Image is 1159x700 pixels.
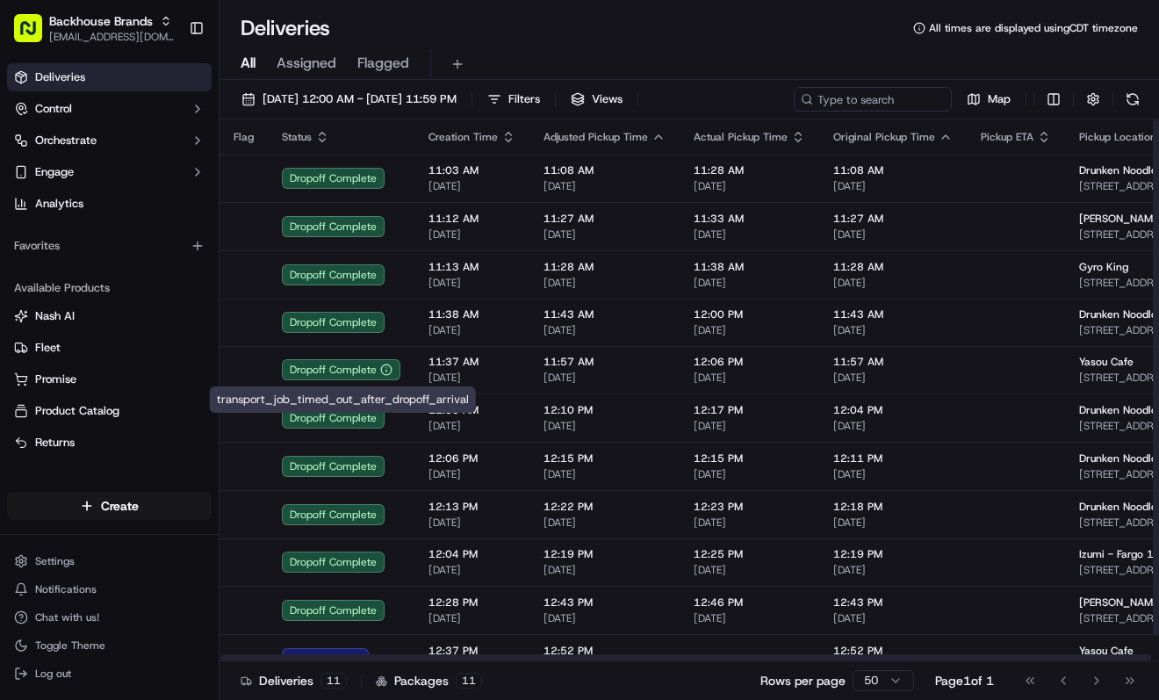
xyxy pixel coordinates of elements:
[694,500,805,514] span: 12:23 PM
[7,274,212,302] div: Available Products
[694,451,805,465] span: 12:15 PM
[544,227,666,242] span: [DATE]
[428,516,515,530] span: [DATE]
[544,516,666,530] span: [DATE]
[981,652,1023,666] span: 1:04 PM
[833,547,953,561] span: 12:19 PM
[35,133,97,148] span: Orchestrate
[428,371,515,385] span: [DATE]
[428,595,515,610] span: 12:28 PM
[35,196,83,212] span: Analytics
[7,302,212,330] button: Nash AI
[7,397,212,425] button: Product Catalog
[544,451,666,465] span: 12:15 PM
[7,190,212,218] a: Analytics
[14,403,205,419] a: Product Catalog
[544,371,666,385] span: [DATE]
[833,212,953,226] span: 11:27 AM
[14,308,205,324] a: Nash AI
[277,53,336,74] span: Assigned
[694,403,805,417] span: 12:17 PM
[428,547,515,561] span: 12:04 PM
[428,227,515,242] span: [DATE]
[694,307,805,321] span: 12:00 PM
[694,516,805,530] span: [DATE]
[544,323,666,337] span: [DATE]
[241,53,256,74] span: All
[1120,87,1145,112] button: Refresh
[428,323,515,337] span: [DATE]
[544,179,666,193] span: [DATE]
[694,467,805,481] span: [DATE]
[694,130,788,144] span: Actual Pickup Time
[833,130,935,144] span: Original Pickup Time
[49,30,175,44] button: [EMAIL_ADDRESS][DOMAIN_NAME]
[544,563,666,577] span: [DATE]
[833,595,953,610] span: 12:43 PM
[508,91,540,107] span: Filters
[428,260,515,274] span: 11:13 AM
[7,577,212,602] button: Notifications
[210,386,476,413] div: transport_job_timed_out_after_dropoff_arrival
[428,130,498,144] span: Creation Time
[7,126,212,155] button: Orchestrate
[1079,260,1128,274] span: Gyro King
[428,644,515,658] span: 12:37 PM
[428,179,515,193] span: [DATE]
[959,87,1019,112] button: Map
[35,667,71,681] span: Log out
[7,605,212,630] button: Chat with us!
[544,130,648,144] span: Adjusted Pickup Time
[694,371,805,385] span: [DATE]
[35,69,85,85] span: Deliveries
[592,91,623,107] span: Views
[101,497,139,515] span: Create
[376,672,482,689] div: Packages
[544,611,666,625] span: [DATE]
[544,419,666,433] span: [DATE]
[35,340,61,356] span: Fleet
[282,359,400,380] div: Dropoff Complete
[241,672,347,689] div: Deliveries
[49,12,153,30] button: Backhouse Brands
[7,633,212,658] button: Toggle Theme
[694,563,805,577] span: [DATE]
[7,158,212,186] button: Engage
[833,516,953,530] span: [DATE]
[694,227,805,242] span: [DATE]
[7,334,212,362] button: Fleet
[7,232,212,260] div: Favorites
[833,227,953,242] span: [DATE]
[544,644,666,658] span: 12:52 PM
[35,435,75,451] span: Returns
[35,403,119,419] span: Product Catalog
[544,260,666,274] span: 11:28 AM
[35,639,105,653] span: Toggle Theme
[1079,130,1156,144] span: Pickup Location
[833,371,953,385] span: [DATE]
[282,130,312,144] span: Status
[263,91,457,107] span: [DATE] 12:00 AM - [DATE] 11:59 PM
[1079,644,1134,658] span: Yasou Cafe
[760,672,846,689] p: Rows per page
[357,53,409,74] span: Flagged
[544,212,666,226] span: 11:27 AM
[544,547,666,561] span: 12:19 PM
[833,323,953,337] span: [DATE]
[929,21,1138,35] span: All times are displayed using CDT timezone
[694,547,805,561] span: 12:25 PM
[833,403,953,417] span: 12:04 PM
[544,595,666,610] span: 12:43 PM
[833,307,953,321] span: 11:43 AM
[988,91,1011,107] span: Map
[479,87,548,112] button: Filters
[981,130,1033,144] span: Pickup ETA
[35,164,74,180] span: Engage
[428,307,515,321] span: 11:38 AM
[544,307,666,321] span: 11:43 AM
[428,451,515,465] span: 12:06 PM
[694,260,805,274] span: 11:38 AM
[7,63,212,91] a: Deliveries
[694,419,805,433] span: [DATE]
